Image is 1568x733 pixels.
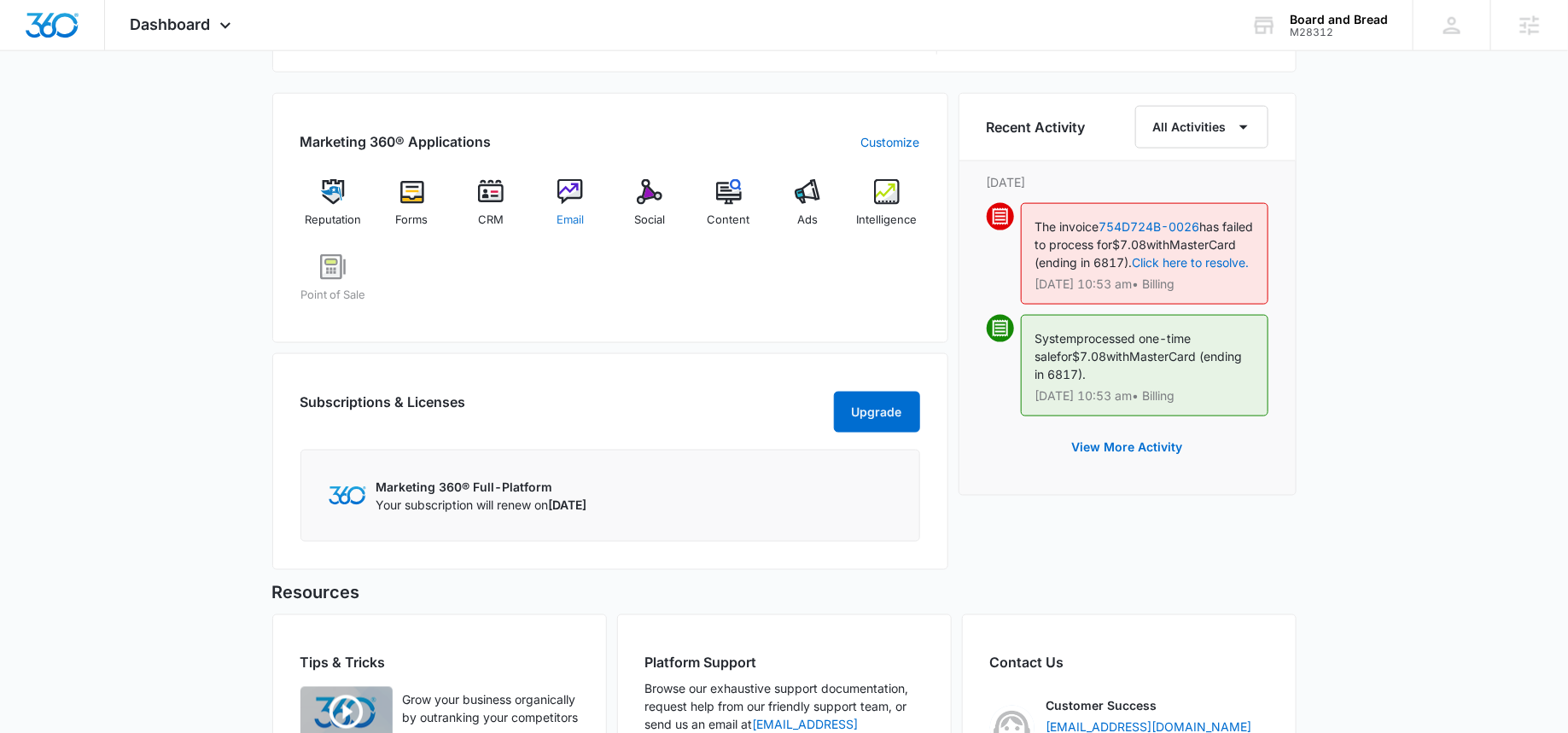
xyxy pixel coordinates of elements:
button: View More Activity [1055,427,1200,468]
span: Email [557,212,584,229]
span: MasterCard (ending in 6817). [1035,349,1243,381]
a: Content [696,179,761,241]
span: Social [634,212,665,229]
a: Click here to resolve. [1133,255,1250,270]
div: account id [1290,26,1388,38]
h2: Marketing 360® Applications [300,131,492,152]
span: Content [708,212,750,229]
span: $7.08 [1113,237,1147,252]
h2: Tips & Tricks [300,653,579,673]
a: Customize [861,133,920,151]
span: CRM [478,212,504,229]
a: Ads [775,179,841,241]
span: $7.08 [1073,349,1107,364]
span: Ads [797,212,818,229]
a: Reputation [300,179,366,241]
p: Customer Success [1046,697,1157,715]
button: Upgrade [834,392,920,433]
span: Reputation [305,212,361,229]
p: Your subscription will renew on [376,496,587,514]
span: for [1058,349,1073,364]
span: System [1035,331,1077,346]
a: 754D724B-0026 [1099,219,1200,234]
span: The invoice [1035,219,1099,234]
span: with [1147,237,1170,252]
span: [DATE] [549,497,587,512]
a: CRM [458,179,524,241]
button: All Activities [1135,106,1268,148]
h2: Contact Us [990,653,1268,673]
div: account name [1290,13,1388,26]
span: Dashboard [131,15,211,33]
p: [DATE] [987,173,1268,191]
p: Marketing 360® Full-Platform [376,478,587,496]
a: Social [617,179,683,241]
a: Forms [379,179,445,241]
p: [DATE] 10:53 am • Billing [1035,278,1254,290]
a: Intelligence [854,179,920,241]
h5: Resources [272,580,1297,606]
p: [DATE] 10:53 am • Billing [1035,390,1254,402]
span: Point of Sale [300,287,365,304]
p: Grow your business organically by outranking your competitors [403,691,579,727]
h2: Platform Support [645,653,924,673]
a: Email [538,179,603,241]
img: Marketing 360 Logo [329,486,366,504]
a: Point of Sale [300,254,366,316]
h2: Subscriptions & Licenses [300,392,466,426]
span: Intelligence [857,212,918,229]
span: with [1107,349,1130,364]
h6: Recent Activity [987,117,1086,137]
span: processed one-time sale [1035,331,1192,364]
span: Forms [396,212,428,229]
